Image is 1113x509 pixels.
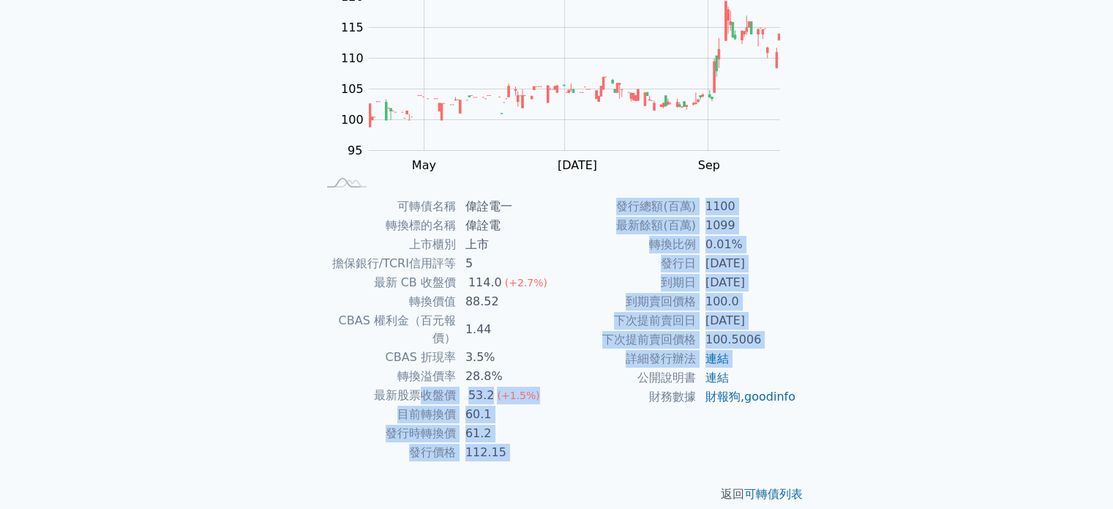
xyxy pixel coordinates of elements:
[697,254,797,273] td: [DATE]
[465,274,505,291] div: 114.0
[317,235,457,254] td: 上市櫃別
[557,216,697,235] td: 最新餘額(百萬)
[317,405,457,424] td: 目前轉換價
[557,273,697,292] td: 到期日
[744,487,803,501] a: 可轉債列表
[317,197,457,216] td: 可轉債名稱
[341,113,364,127] tspan: 100
[317,443,457,462] td: 發行價格
[457,216,557,235] td: 偉詮電
[698,158,720,172] tspan: Sep
[348,144,362,157] tspan: 95
[317,424,457,443] td: 發行時轉換價
[697,216,797,235] td: 1099
[457,405,557,424] td: 60.1
[317,216,457,235] td: 轉換標的名稱
[1040,439,1113,509] iframe: Chat Widget
[697,311,797,330] td: [DATE]
[317,311,457,348] td: CBAS 權利金（百元報價）
[557,197,697,216] td: 發行總額(百萬)
[697,235,797,254] td: 0.01%
[341,21,364,34] tspan: 115
[341,51,364,65] tspan: 110
[557,349,697,368] td: 詳細發行辦法
[457,254,557,273] td: 5
[557,330,697,349] td: 下次提前賣回價格
[744,390,795,404] a: goodinfo
[697,330,797,349] td: 100.5006
[317,292,457,311] td: 轉換價值
[557,387,697,406] td: 財務數據
[557,235,697,254] td: 轉換比例
[697,292,797,311] td: 100.0
[457,367,557,386] td: 28.8%
[497,390,539,401] span: (+1.5%)
[557,254,697,273] td: 發行日
[505,277,547,289] span: (+2.7%)
[317,367,457,386] td: 轉換溢價率
[557,368,697,387] td: 公開說明書
[457,424,557,443] td: 61.2
[299,486,814,503] p: 返回
[317,273,457,292] td: 最新 CB 收盤價
[317,348,457,367] td: CBAS 折現率
[557,292,697,311] td: 到期賣回價格
[465,387,498,404] div: 53.2
[1040,439,1113,509] div: 聊天小工具
[457,197,557,216] td: 偉詮電一
[457,443,557,462] td: 112.15
[697,197,797,216] td: 1100
[457,348,557,367] td: 3.5%
[697,273,797,292] td: [DATE]
[557,311,697,330] td: 下次提前賣回日
[457,311,557,348] td: 1.44
[317,386,457,405] td: 最新股票收盤價
[705,390,741,404] a: 財報狗
[705,352,729,365] a: 連結
[341,82,364,96] tspan: 105
[697,387,797,406] td: ,
[317,254,457,273] td: 擔保銀行/TCRI信用評等
[558,158,597,172] tspan: [DATE]
[457,292,557,311] td: 88.52
[705,371,729,384] a: 連結
[412,158,436,172] tspan: May
[369,1,779,127] g: Series
[457,235,557,254] td: 上市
